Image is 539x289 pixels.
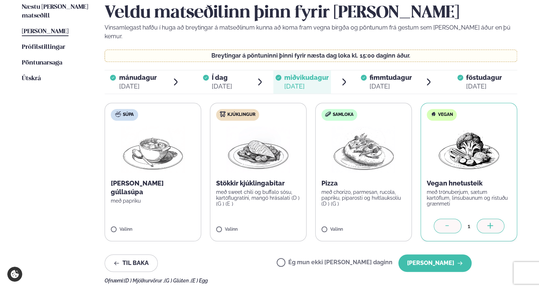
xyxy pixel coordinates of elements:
a: Útskrá [22,74,41,83]
div: [DATE] [466,82,502,91]
span: Súpa [123,112,134,118]
span: Útskrá [22,75,41,82]
span: Kjúklingur [227,112,255,118]
div: [DATE] [284,82,329,91]
p: Stökkir kjúklingabitar [216,179,300,188]
span: (E ) Egg [191,278,208,284]
span: Pöntunarsaga [22,60,62,66]
span: Vegan [438,112,453,118]
p: með trönuberjum, sætum kartöflum, linsubaunum og ristuðu grænmeti [427,189,511,207]
span: fimmtudagur [370,74,412,81]
span: föstudagur [466,74,502,81]
span: Prófílstillingar [22,44,65,50]
a: Pöntunarsaga [22,59,62,67]
div: [DATE] [370,82,412,91]
img: Vegan.png [437,126,501,173]
div: [DATE] [212,82,232,91]
img: Vegan.svg [430,111,436,117]
h2: Veldu matseðilinn þinn fyrir [PERSON_NAME] [105,3,517,23]
img: chicken.svg [220,111,226,117]
div: [DATE] [119,82,156,91]
button: Til baka [105,254,158,272]
div: 1 [461,222,477,230]
span: Í dag [212,73,232,82]
p: með chorizo, parmesan, rucola, papriku, piparosti og hvítlauksolíu (D ) (G ) [321,189,406,207]
span: (D ) Mjólkurvörur , [124,278,164,284]
p: með sweet chili og buffalo sósu, kartöflugratíni, mangó hrásalati (D ) (G ) (E ) [216,189,300,207]
a: Prófílstillingar [22,43,65,52]
span: Næstu [PERSON_NAME] matseðill [22,4,88,19]
button: [PERSON_NAME] [398,254,472,272]
a: Cookie settings [7,267,22,282]
span: (G ) Glúten , [164,278,191,284]
img: Soup.png [121,126,185,173]
div: Ofnæmi: [105,278,517,284]
img: sandwich-new-16px.svg [325,112,331,117]
span: [PERSON_NAME] [22,28,69,35]
span: Samloka [333,112,354,118]
img: Chicken-breast.png [226,126,290,173]
img: soup.svg [115,111,121,117]
p: Pizza [321,179,406,188]
img: Pizza-Bread.png [332,126,396,173]
p: [PERSON_NAME] gúllasúpa [111,179,195,196]
span: mánudagur [119,74,156,81]
p: með papriku [111,198,195,204]
a: Næstu [PERSON_NAME] matseðill [22,3,90,20]
p: Breytingar á pöntuninni þinni fyrir næsta dag loka kl. 15:00 daginn áður. [112,53,510,59]
a: [PERSON_NAME] [22,27,69,36]
span: miðvikudagur [284,74,329,81]
p: Vinsamlegast hafðu í huga að breytingar á matseðlinum kunna að koma fram vegna birgða og pöntunum... [105,23,517,41]
p: Vegan hnetusteik [427,179,511,188]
